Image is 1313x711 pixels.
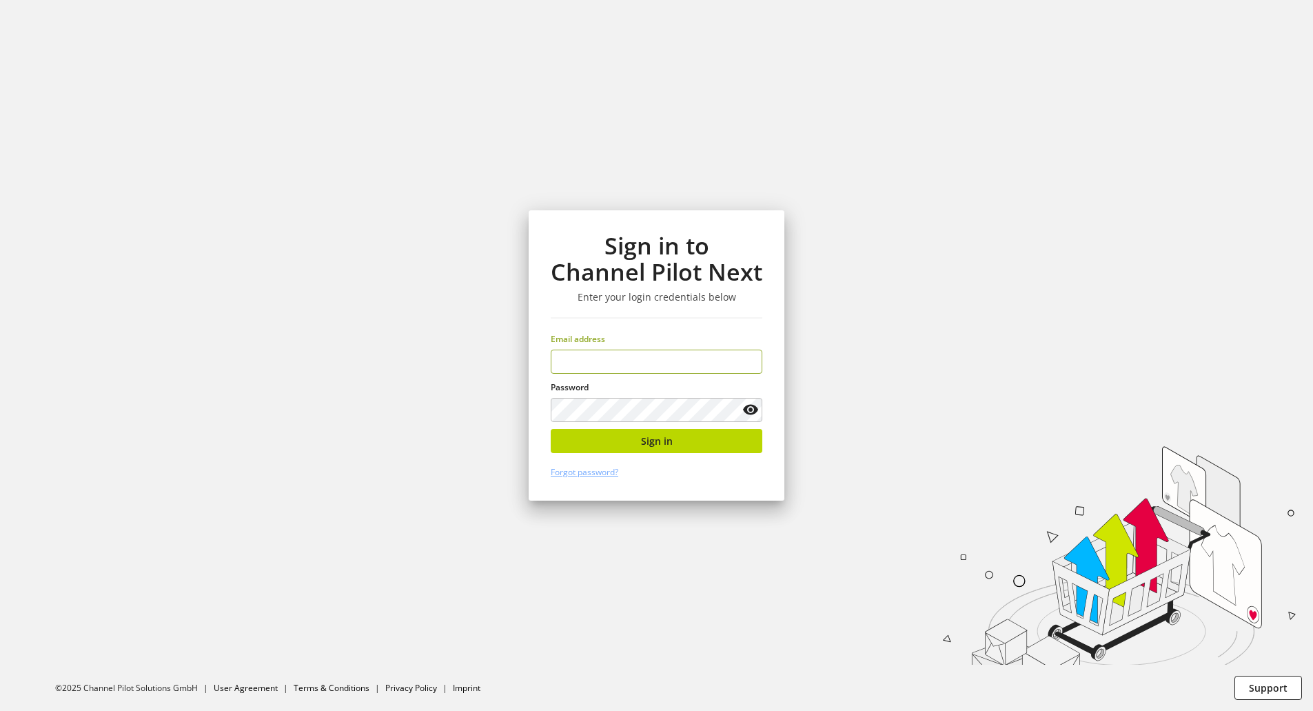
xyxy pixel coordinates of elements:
[1234,676,1302,700] button: Support
[453,682,480,694] a: Imprint
[551,466,618,478] a: Forgot password?
[641,434,673,448] span: Sign in
[551,291,762,303] h3: Enter your login credentials below
[55,682,214,694] li: ©2025 Channel Pilot Solutions GmbH
[294,682,369,694] a: Terms & Conditions
[385,682,437,694] a: Privacy Policy
[551,381,589,393] span: Password
[1249,681,1287,695] span: Support
[551,232,762,286] h1: Sign in to Channel Pilot Next
[551,429,762,453] button: Sign in
[214,682,278,694] a: User Agreement
[551,333,605,345] span: Email address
